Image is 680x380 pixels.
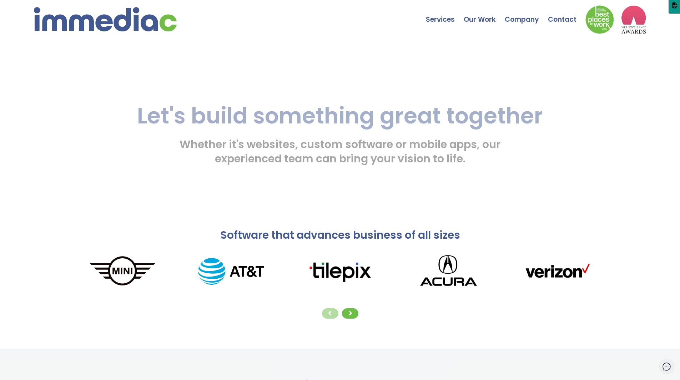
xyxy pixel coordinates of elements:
[426,2,464,27] a: Services
[505,2,548,27] a: Company
[286,259,394,283] img: tilepixLogo.png
[137,100,543,131] span: Let's build something great together
[177,258,286,285] img: AT%26T_logo.png
[34,7,177,31] img: immediac
[68,255,177,288] img: MINI_logo.png
[220,227,460,243] span: Software that advances business of all sizes
[548,2,585,27] a: Contact
[464,2,505,27] a: Our Work
[180,137,500,166] span: Whether it's websites, custom software or mobile apps, our experienced team can bring your vision...
[585,5,614,34] img: Down
[394,249,503,293] img: Acura_logo.png
[621,5,646,34] img: logo2_wea_nobg.webp
[503,260,612,283] img: verizonLogo.png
